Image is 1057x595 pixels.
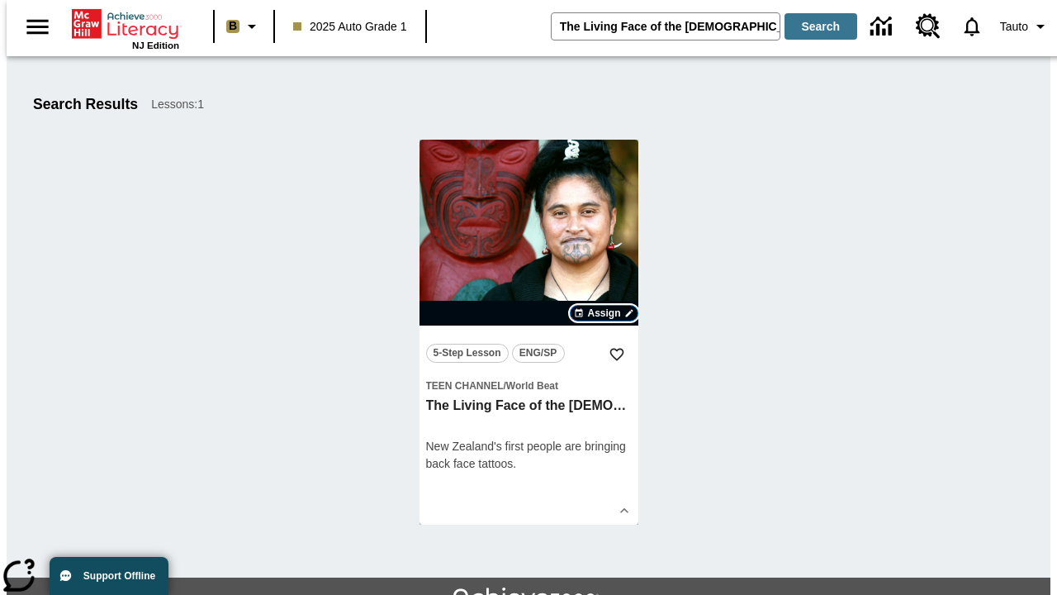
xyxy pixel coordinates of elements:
[784,13,857,40] button: Search
[519,345,557,362] span: ENG/SP
[72,6,179,50] div: Home
[504,380,506,392] span: /
[570,305,638,321] button: Assign Choose Dates
[587,306,620,321] span: Assign
[434,345,501,362] span: 5-Step Lesson
[151,96,204,113] span: Lessons : 1
[220,12,268,41] button: Boost Class color is light brown. Change class color
[906,4,950,49] a: Resource Center, Will open in new tab
[860,4,906,50] a: Data Center
[612,498,637,523] button: Show Details
[993,12,1057,41] button: Profile/Settings
[426,380,504,392] span: Teen Channel
[33,96,138,113] h1: Search Results
[293,18,407,36] span: 2025 Auto Grade 1
[50,557,168,595] button: Support Offline
[419,140,638,525] div: lesson details
[426,438,632,473] div: New Zealand's first people are bringing back face tattoos.
[229,16,237,36] span: B
[552,13,780,40] input: search field
[132,40,179,50] span: NJ Edition
[512,344,565,363] button: ENG/SP
[602,340,632,369] button: Add to Favorites
[1000,18,1028,36] span: Tauto
[13,2,62,51] button: Open side menu
[506,380,558,392] span: World Beat
[950,5,993,48] a: Notifications
[72,7,179,40] a: Home
[426,377,632,394] span: Topic: Teen Channel/World Beat
[426,344,509,363] button: 5-Step Lesson
[83,570,155,582] span: Support Offline
[426,397,632,415] h3: The Living Face of the Māori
